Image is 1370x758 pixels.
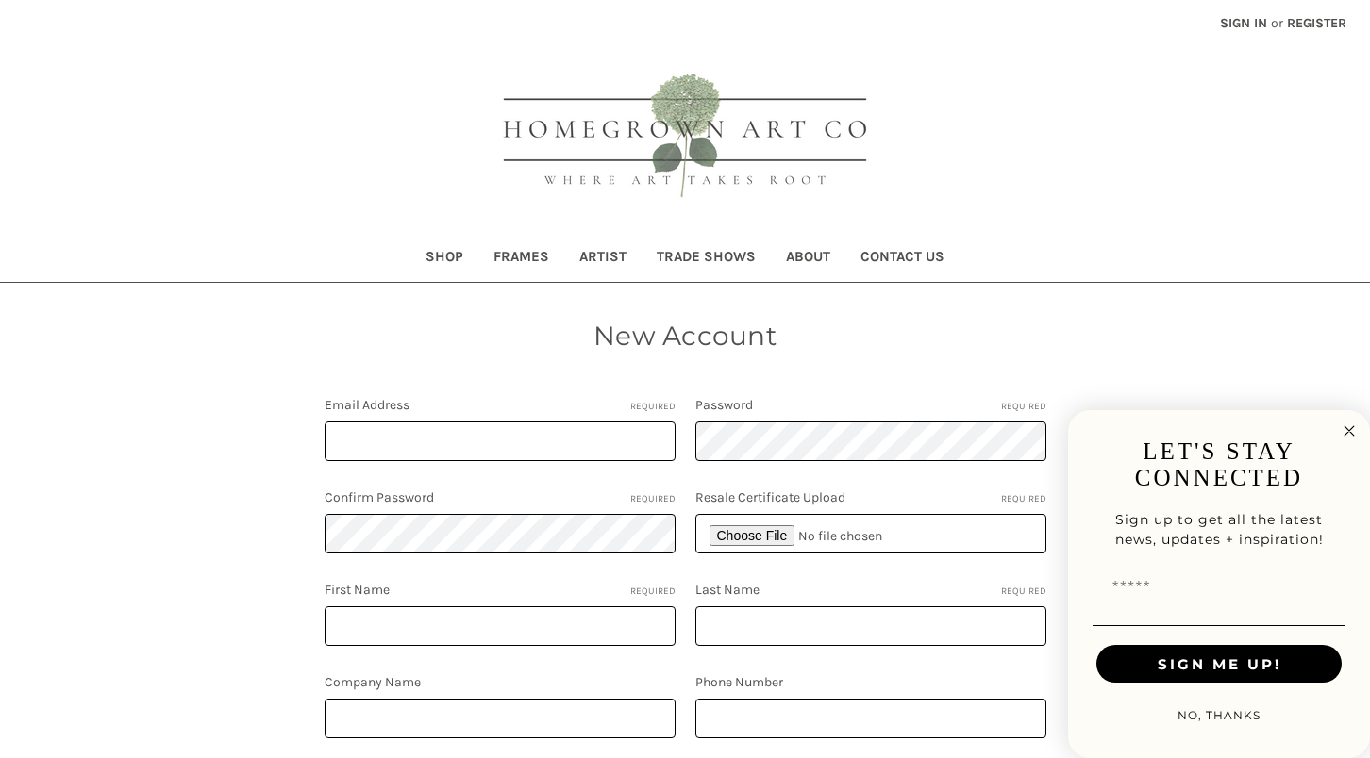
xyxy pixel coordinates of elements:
label: Password [695,395,1046,415]
label: Confirm Password [325,487,676,507]
button: Close dialog [1338,420,1361,442]
span: or [1269,13,1285,33]
img: HOMEGROWN ART CO [473,53,897,222]
button: SIGN ME UP! [1096,645,1342,683]
small: Required [630,585,676,599]
span: LET'S STAY CONNECTED [1135,438,1303,490]
small: Required [1001,492,1046,506]
a: Shop [410,236,478,282]
label: Last Name [695,580,1046,600]
label: Company Name [325,672,676,692]
a: Contact Us [845,236,960,282]
small: Required [1001,585,1046,599]
h1: New Account [159,316,1211,355]
span: Sign up to get all the latest news, updates + inspiration! [1115,511,1324,548]
small: Required [630,400,676,414]
label: Resale Certificate Upload [695,487,1046,507]
label: Email Address [325,395,676,415]
a: Frames [478,236,564,282]
a: About [771,236,845,282]
label: Phone Number [695,672,1046,692]
small: Required [630,492,676,506]
label: First Name [325,580,676,600]
div: FLYOUT Form [1068,410,1370,758]
img: undelrine [1093,625,1345,626]
input: Email [1096,568,1342,606]
a: Artist [564,236,642,282]
small: Required [1001,400,1046,414]
button: NO, THANKS [1168,697,1270,734]
a: Trade Shows [642,236,771,282]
